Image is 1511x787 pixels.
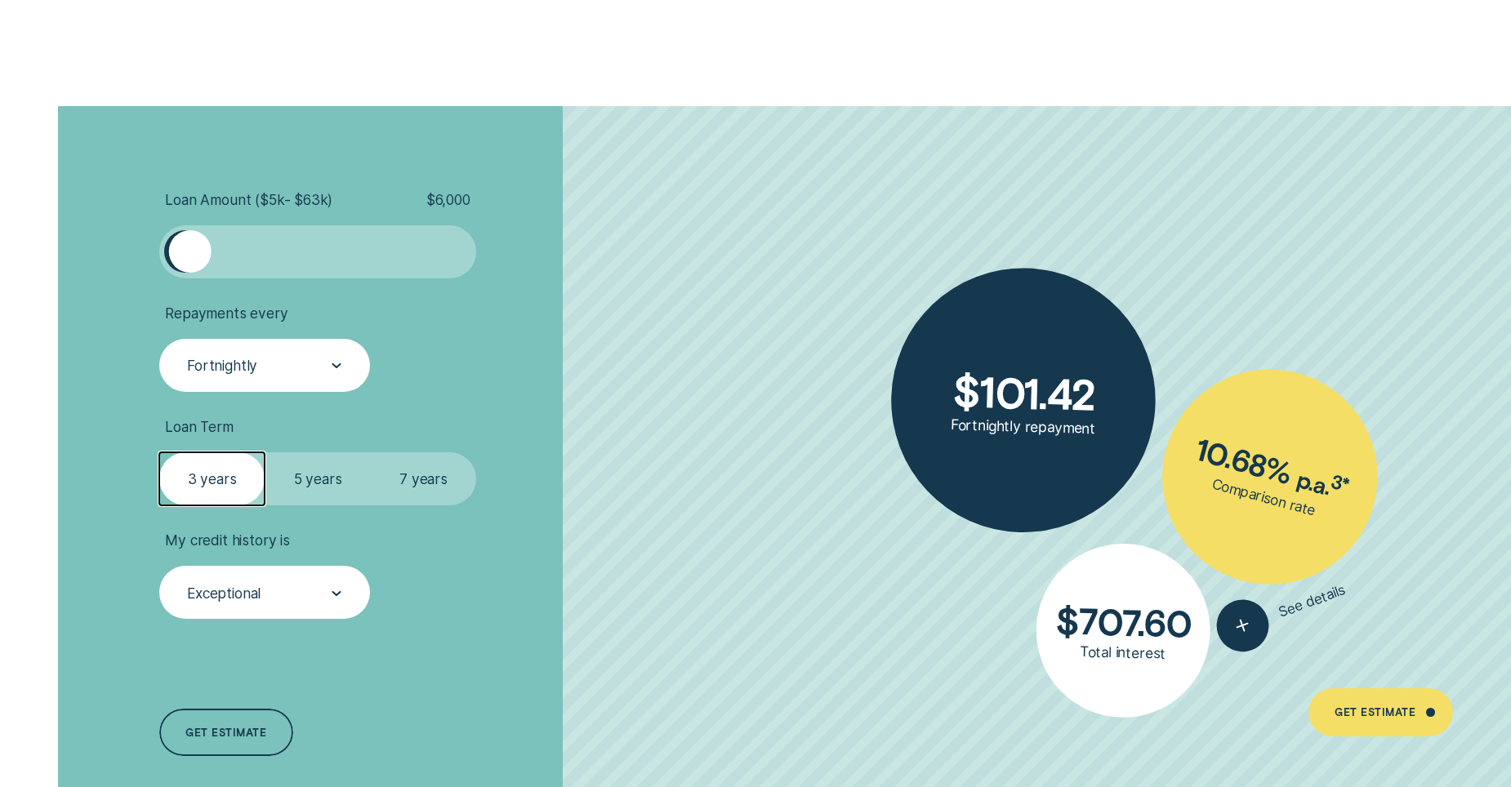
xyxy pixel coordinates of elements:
[1308,688,1453,736] a: Get Estimate
[265,452,371,505] label: 5 years
[165,191,332,209] span: Loan Amount ( $5k - $63k )
[187,358,257,376] div: Fortnightly
[371,452,477,505] label: 7 years
[159,452,265,505] label: 3 years
[187,585,261,602] div: Exceptional
[1276,580,1347,620] span: See details
[159,709,293,756] a: Get estimate
[426,191,470,209] span: $ 6,000
[165,305,287,322] span: Repayments every
[165,531,290,549] span: My credit history is
[1209,564,1353,659] button: See details
[165,418,233,436] span: Loan Term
